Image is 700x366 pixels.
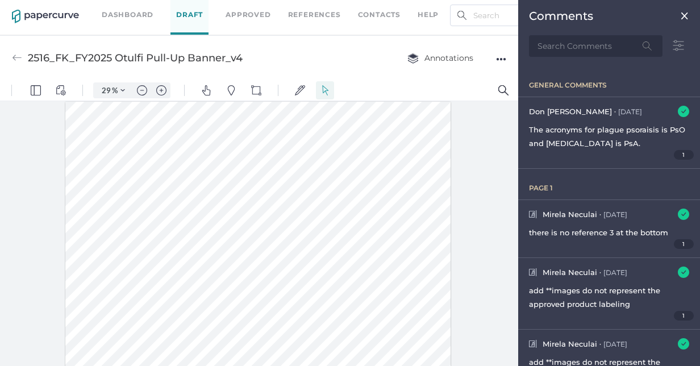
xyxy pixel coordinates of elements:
[251,5,261,15] img: shapes-icon.svg
[12,53,22,63] img: back-arrow-grey.72011ae3.svg
[288,9,341,21] a: References
[603,340,627,348] div: [DATE]
[450,5,523,26] input: Search Workspace
[603,210,627,219] div: [DATE]
[529,81,700,89] div: general comments
[31,5,41,15] img: default-leftsidepanel.svg
[678,106,689,117] img: icn-comment-resolved.2fc811b3.svg
[529,184,700,192] div: page 1
[152,2,170,18] button: Zoom in
[674,150,694,160] span: 1
[222,1,240,19] button: Pins
[678,209,689,220] img: icn-comment-resolved.2fc811b3.svg
[114,2,132,18] button: Zoom Controls
[618,107,642,116] div: [DATE]
[599,271,601,274] div: ●
[156,5,166,15] img: default-plus.svg
[529,9,593,23] div: Comments
[543,339,597,348] span: Mirela Neculai
[407,53,419,64] img: annotation-layers.cc6d0e6b.svg
[316,1,334,19] button: Select
[291,1,309,19] button: Signatures
[599,213,601,216] div: ●
[197,1,215,19] button: Pan
[543,210,597,219] span: Mirela Neculai
[96,5,112,15] input: Set zoom
[529,210,537,219] img: highlight-comments.5903fe12.svg
[498,5,509,15] img: default-magnifying-glass.svg
[674,239,694,249] span: 1
[680,11,689,20] img: close.2bdd4758.png
[407,53,473,63] span: Annotations
[137,5,147,15] img: default-minus.svg
[28,47,243,69] div: 2516_FK_FY2025 Otulfi Pull-Up Banner_v4
[12,10,79,23] img: papercurve-logo-colour.7244d18c.svg
[396,47,485,69] button: Annotations
[201,5,211,15] img: default-pan.svg
[226,9,270,21] a: Approved
[56,5,66,15] img: default-viewcontrols.svg
[603,268,627,277] div: [DATE]
[133,2,151,18] button: Zoom out
[418,9,439,21] div: help
[668,35,689,57] img: sort-filter-icon.84b2c6ed.svg
[614,110,615,113] div: ●
[678,267,689,278] img: icn-comment-resolved.2fc811b3.svg
[529,268,537,277] img: highlight-comments.5903fe12.svg
[599,343,601,346] div: ●
[496,51,506,67] div: ●●●
[112,6,118,15] span: %
[674,311,694,321] span: 1
[295,5,305,15] img: default-sign.svg
[529,107,612,116] span: Don [PERSON_NAME]
[543,268,597,277] span: Mirela Neculai
[120,8,125,13] img: chevron.svg
[494,1,512,19] button: Search
[52,1,70,19] button: View Controls
[529,228,668,237] span: there is no reference 3 at the bottom
[529,125,685,148] span: The acronyms for plague psoraisis is PsO and [MEDICAL_DATA] is PsA.
[457,11,466,20] img: search.bf03fe8b.svg
[226,5,236,15] img: default-pin.svg
[27,1,45,19] button: Panel
[529,286,660,309] span: add **images do not represent the approved product labeling
[358,9,401,21] a: Contacts
[320,5,330,15] img: default-select.svg
[529,340,537,348] img: highlight-comments.5903fe12.svg
[529,35,663,57] input: Search Comments
[678,338,689,350] img: icn-comment-resolved.2fc811b3.svg
[102,9,153,21] a: Dashboard
[247,1,265,19] button: Shapes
